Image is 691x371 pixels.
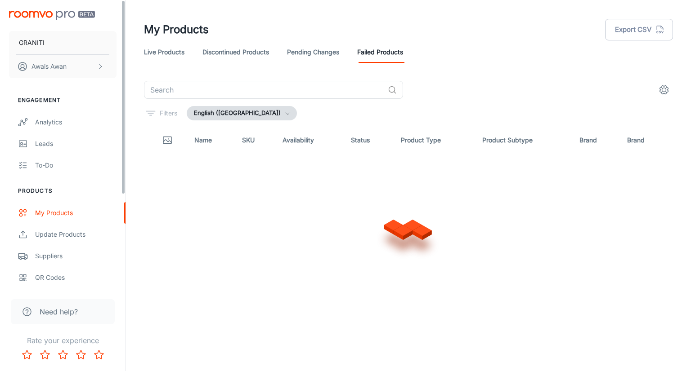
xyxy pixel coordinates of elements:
th: Product Subtype [475,128,572,153]
div: To-do [35,160,117,170]
th: Brand [620,128,673,153]
button: Rate 5 star [90,346,108,364]
button: Export CSV [605,19,673,40]
h1: My Products [144,22,209,38]
input: Search [144,81,384,99]
div: Suppliers [35,251,117,261]
button: Awais Awan [9,55,117,78]
svg: Thumbnail [162,135,173,146]
th: SKU [235,128,275,153]
div: Analytics [35,117,117,127]
p: GRANITI [19,38,45,48]
a: Live Products [144,41,184,63]
div: My Products [35,208,117,218]
button: English ([GEOGRAPHIC_DATA]) [187,106,297,120]
button: Rate 2 star [36,346,54,364]
div: QR Codes [35,273,117,283]
button: settings [655,81,673,99]
div: Leads [35,139,117,149]
a: Failed Products [357,41,403,63]
button: Rate 3 star [54,346,72,364]
span: Need help? [40,306,78,317]
a: Pending Changes [287,41,339,63]
th: Product Type [394,128,475,153]
div: Update Products [35,230,117,239]
button: GRANITI [9,31,117,54]
a: Discontinued Products [202,41,269,63]
img: Roomvo PRO Beta [9,11,95,20]
p: Rate your experience [7,335,118,346]
th: Brand [572,128,620,153]
button: Rate 1 star [18,346,36,364]
button: Rate 4 star [72,346,90,364]
th: Name [187,128,235,153]
p: Awais Awan [31,62,67,71]
th: Availability [275,128,344,153]
th: Status [344,128,394,153]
